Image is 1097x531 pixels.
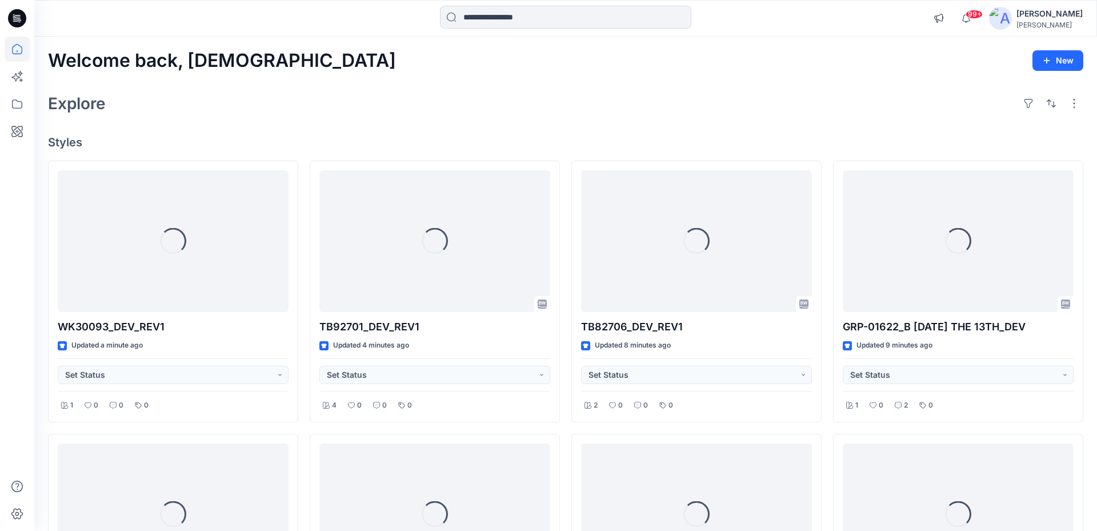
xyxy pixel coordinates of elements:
[332,400,337,412] p: 4
[594,400,598,412] p: 2
[333,340,409,352] p: Updated 4 minutes ago
[58,319,289,335] p: WK30093_DEV_REV1
[928,400,933,412] p: 0
[668,400,673,412] p: 0
[119,400,123,412] p: 0
[1016,7,1083,21] div: [PERSON_NAME]
[1016,21,1083,29] div: [PERSON_NAME]
[48,94,106,113] h2: Explore
[70,400,73,412] p: 1
[879,400,883,412] p: 0
[856,340,932,352] p: Updated 9 minutes ago
[357,400,362,412] p: 0
[1032,50,1083,71] button: New
[71,340,143,352] p: Updated a minute ago
[904,400,908,412] p: 2
[581,319,812,335] p: TB82706_DEV_REV1
[319,319,550,335] p: TB92701_DEV_REV1
[48,50,396,71] h2: Welcome back, [DEMOGRAPHIC_DATA]
[382,400,387,412] p: 0
[407,400,412,412] p: 0
[966,10,983,19] span: 99+
[144,400,149,412] p: 0
[618,400,623,412] p: 0
[595,340,671,352] p: Updated 8 minutes ago
[94,400,98,412] p: 0
[989,7,1012,30] img: avatar
[843,319,1074,335] p: GRP-01622_B [DATE] THE 13TH_DEV
[48,135,1083,149] h4: Styles
[643,400,648,412] p: 0
[855,400,858,412] p: 1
